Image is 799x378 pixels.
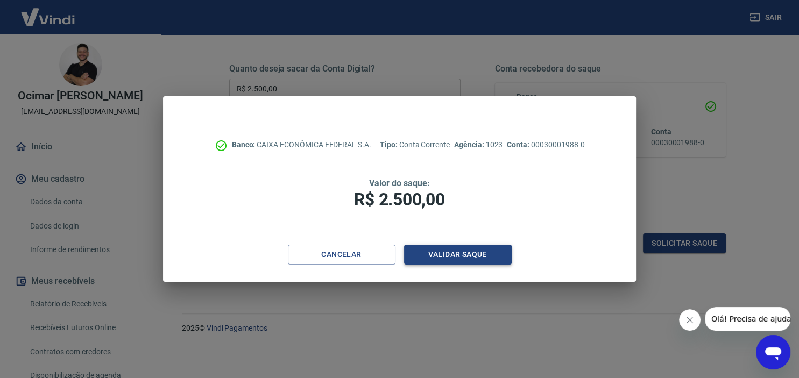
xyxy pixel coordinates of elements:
iframe: Fechar mensagem [679,309,701,331]
span: Agência: [454,140,486,149]
span: Tipo: [380,140,399,149]
span: Valor do saque: [369,178,429,188]
p: 1023 [454,139,503,151]
p: CAIXA ECONÔMICA FEDERAL S.A. [232,139,371,151]
span: Olá! Precisa de ajuda? [6,8,90,16]
span: Banco: [232,140,257,149]
button: Validar saque [404,245,512,265]
span: R$ 2.500,00 [354,189,444,210]
iframe: Mensagem da empresa [705,307,790,331]
span: Conta: [507,140,531,149]
p: 00030001988-0 [507,139,584,151]
iframe: Botão para abrir a janela de mensagens [756,335,790,369]
button: Cancelar [288,245,395,265]
p: Conta Corrente [380,139,450,151]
